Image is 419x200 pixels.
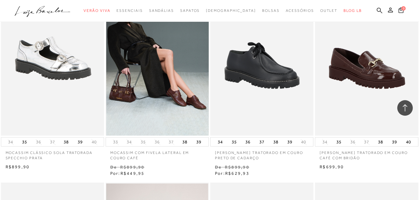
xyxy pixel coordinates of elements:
[271,137,280,146] button: 38
[376,137,385,146] button: 38
[390,137,399,146] button: 39
[225,165,249,170] small: R$899,90
[344,8,362,13] span: BLOG LB
[320,164,344,169] span: R$699,90
[110,165,117,170] small: De
[180,137,189,146] button: 38
[404,137,413,146] button: 40
[90,139,98,145] button: 40
[34,139,43,145] button: 36
[180,8,200,13] span: Sapatos
[48,139,57,145] button: 37
[401,6,406,11] span: 0
[257,137,266,146] button: 37
[149,5,174,16] a: categoryNavScreenReaderText
[62,137,71,146] button: 38
[84,5,110,16] a: categoryNavScreenReaderText
[84,8,110,13] span: Verão Viva
[180,5,200,16] a: categoryNavScreenReaderText
[120,165,145,170] small: R$899,90
[125,139,134,145] button: 34
[76,137,84,146] button: 39
[167,139,175,145] button: 37
[320,8,338,13] span: Outlet
[111,139,120,145] button: 33
[262,8,280,13] span: Bolsas
[344,5,362,16] a: BLOG LB
[216,137,225,146] button: 34
[206,5,256,16] a: noSubCategoriesText
[206,8,256,13] span: [DEMOGRAPHIC_DATA]
[106,147,209,161] a: MOCASSIM COM FIVELA LATERAL EM COURO CAFÉ
[215,171,249,176] span: Por:
[348,139,357,145] button: 36
[116,5,143,16] a: categoryNavScreenReaderText
[121,171,145,176] span: R$449,95
[110,171,145,176] span: Por:
[286,8,314,13] span: Acessórios
[244,137,252,146] button: 36
[299,139,308,145] button: 40
[149,8,174,13] span: Sandálias
[6,139,15,145] button: 34
[1,147,104,161] a: MOCASSIM CLÁSSICO SOLA TRATORADA SPECCHIO PRATA
[139,139,148,145] button: 35
[320,5,338,16] a: categoryNavScreenReaderText
[335,137,343,146] button: 35
[286,5,314,16] a: categoryNavScreenReaderText
[153,139,162,145] button: 36
[210,147,313,161] a: [PERSON_NAME] TRATORADO EM COURO PRETO DE CADARÇO
[315,147,418,161] a: [PERSON_NAME] TRATORADO EM COURO CAFÉ COM BRIDÃO
[262,5,280,16] a: categoryNavScreenReaderText
[397,7,405,15] button: 0
[285,137,294,146] button: 39
[362,139,371,145] button: 37
[215,165,221,170] small: De
[6,164,30,169] span: R$899,90
[20,137,29,146] button: 35
[230,137,239,146] button: 35
[225,171,249,176] span: R$629,93
[194,137,203,146] button: 39
[116,8,143,13] span: Essenciais
[321,139,329,145] button: 34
